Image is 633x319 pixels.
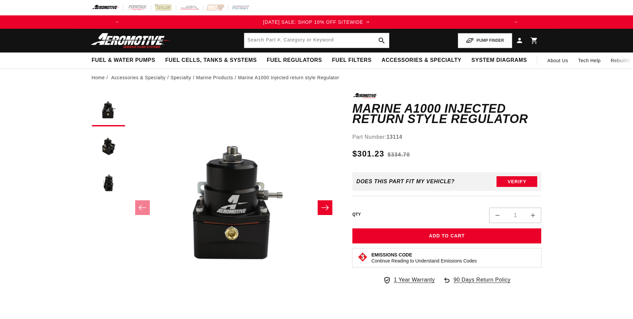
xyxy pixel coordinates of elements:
[573,52,606,69] summary: Tech Help
[171,74,196,81] li: Specialty
[466,52,532,68] summary: System Diagrams
[352,212,361,217] label: QTY
[352,148,384,160] span: $301.23
[135,200,150,215] button: Slide left
[327,52,377,68] summary: Fuel Filters
[383,276,435,284] a: 1 Year Warranty
[356,179,455,185] div: Does This part fit My vehicle?
[263,19,363,25] span: [DATE] SALE: SHOP 10% OFF SITEWIDE
[458,33,512,48] button: PUMP FINDER
[386,134,402,140] strong: 13114
[371,252,477,264] button: Emissions CodeContinue Reading to Understand Emissions Codes
[92,74,105,81] a: Home
[262,52,327,68] summary: Fuel Regulators
[509,15,523,29] button: Translation missing: en.sections.announcements.next_announcement
[87,52,161,68] summary: Fuel & Water Pumps
[394,276,435,284] span: 1 Year Warranty
[318,200,332,215] button: Slide right
[92,167,125,200] button: Load image 3 in gallery view
[443,276,511,291] a: 90 Days Return Policy
[371,252,412,257] strong: Emissions Code
[75,15,558,29] slideshow-component: Translation missing: en.sections.announcements.announcement_bar
[92,74,542,81] nav: breadcrumbs
[267,57,322,64] span: Fuel Regulators
[165,57,257,64] span: Fuel Cells, Tanks & Systems
[332,57,372,64] span: Fuel Filters
[196,74,238,81] li: Marine Products
[471,57,527,64] span: System Diagrams
[92,57,155,64] span: Fuel & Water Pumps
[453,276,511,291] span: 90 Days Return Policy
[374,33,389,48] button: search button
[238,74,339,81] li: Marine A1000 Injected return style Regulator
[92,130,125,163] button: Load image 2 in gallery view
[160,52,262,68] summary: Fuel Cells, Tanks & Systems
[92,93,125,126] button: Load image 1 in gallery view
[352,103,542,124] h1: Marine A1000 Injected return style Regulator
[124,18,509,26] div: 1 of 3
[377,52,466,68] summary: Accessories & Specialty
[388,151,410,159] s: $334.70
[110,15,124,29] button: Translation missing: en.sections.announcements.previous_announcement
[497,176,537,187] button: Verify
[357,252,368,262] img: Emissions code
[124,18,509,26] a: [DATE] SALE: SHOP 10% OFF SITEWIDE
[124,18,509,26] div: Announcement
[352,133,542,141] div: Part Number:
[371,258,477,264] p: Continue Reading to Understand Emissions Codes
[89,33,173,48] img: Aeromotive
[547,58,568,63] span: About Us
[111,74,171,81] li: Accessories & Specialty
[352,228,542,243] button: Add to Cart
[611,57,630,64] span: Rebuilds
[244,33,389,48] input: Search by Part Number, Category or Keyword
[578,57,601,64] span: Tech Help
[542,52,573,69] a: About Us
[382,57,461,64] span: Accessories & Specialty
